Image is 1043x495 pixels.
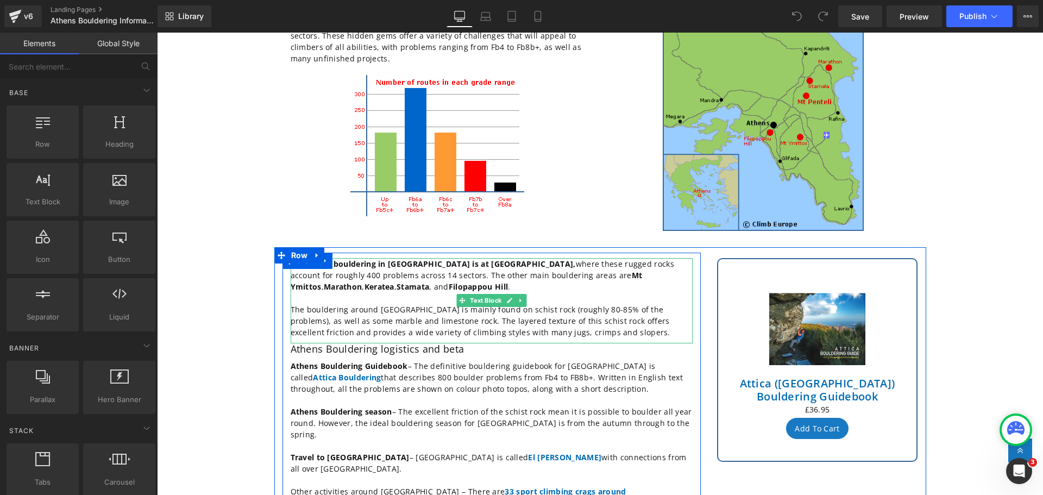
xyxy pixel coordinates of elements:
[786,5,808,27] button: Undo
[4,5,42,27] a: v6
[22,9,35,23] div: v6
[1028,458,1037,467] span: 3
[10,394,76,405] span: Parallax
[812,5,834,27] button: Redo
[8,87,29,98] span: Base
[134,373,536,408] p: – The excellent friction of the schist rock mean it is possible to boulder all year round. Howeve...
[10,311,76,323] span: Separator
[86,477,152,488] span: Carousel
[525,5,551,27] a: Mobile
[473,5,499,27] a: Laptop
[86,311,152,323] span: Liquid
[499,5,525,27] a: Tablet
[946,5,1013,27] button: Publish
[153,215,167,231] a: Expand / Collapse
[208,249,237,259] strong: Keratea
[134,328,536,362] p: – The definitive bouldering guidebook for [GEOGRAPHIC_DATA] is called that describes 800 boulder ...
[10,254,76,265] span: Icon
[959,12,987,21] span: Publish
[900,11,929,22] span: Preview
[447,5,473,27] a: Desktop
[86,139,152,150] span: Heading
[10,477,76,488] span: Tabs
[134,271,536,305] p: The bouldering around [GEOGRAPHIC_DATA] is mainly found on schist rock (roughly 80-85% of the pro...
[134,225,536,260] p: The where these rugged rocks account for roughly 400 problems across 14 sectors. The other main b...
[629,385,691,406] button: Add To Cart
[147,226,418,236] strong: largest bouldering in [GEOGRAPHIC_DATA] is at [GEOGRAPHIC_DATA],
[648,371,673,383] span: £36.95
[161,220,175,236] a: Expand / Collapse
[79,33,158,54] a: Global Style
[134,453,536,487] p: Other activities around [GEOGRAPHIC_DATA] – There are offering over 1,100 routes across a wide ra...
[86,394,152,405] span: Hero Banner
[134,419,253,430] strong: Travel to [GEOGRAPHIC_DATA]
[1006,458,1032,484] iframe: Intercom live chat
[851,11,869,22] span: Save
[612,248,709,345] img: Attica (Athens) Bouldering Guidebook
[51,5,175,14] a: Landing Pages
[134,374,235,384] strong: Athens Bouldering season
[311,261,347,274] span: Text Block
[358,261,369,274] a: Expand / Collapse
[240,249,272,259] strong: Stamata
[167,249,205,259] strong: Marathon
[134,419,536,442] p: – [GEOGRAPHIC_DATA] is called with connections from all over [GEOGRAPHIC_DATA].
[131,215,154,231] span: Row
[371,419,444,430] a: El [PERSON_NAME]
[178,11,204,21] span: Library
[134,311,536,323] h2: Athens Bouldering logistics and beta
[1017,5,1039,27] button: More
[10,196,76,208] span: Text Block
[86,254,152,265] span: Button
[10,139,76,150] span: Row
[887,5,942,27] a: Preview
[8,343,40,353] span: Banner
[134,328,251,339] strong: Athens Bouldering Guidebook
[51,16,155,25] span: Athens Bouldering Information
[292,249,351,259] strong: Filopappou Hill
[156,340,224,350] a: Attica Bouldering
[158,5,211,27] a: New Library
[8,425,35,436] span: Stack
[580,344,741,371] a: Attica ([GEOGRAPHIC_DATA]) Bouldering Guidebook
[86,196,152,208] span: Image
